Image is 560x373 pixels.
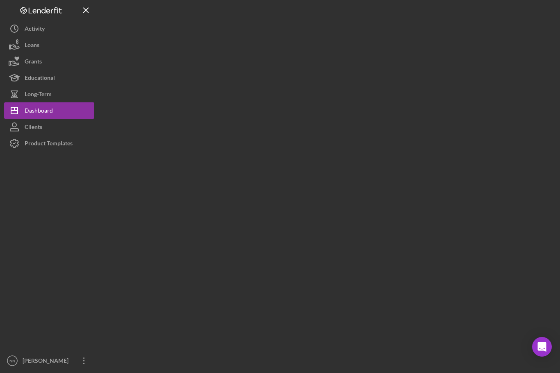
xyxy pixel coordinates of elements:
button: Product Templates [4,135,94,151]
button: Clients [4,119,94,135]
button: NN[PERSON_NAME] [4,353,94,369]
div: Educational [25,70,55,88]
div: Long-Term [25,86,52,104]
div: [PERSON_NAME] [20,353,74,371]
button: Long-Term [4,86,94,102]
div: Open Intercom Messenger [532,337,552,357]
div: Grants [25,53,42,72]
div: Clients [25,119,42,137]
div: Dashboard [25,102,53,121]
div: Activity [25,20,45,39]
button: Grants [4,53,94,70]
button: Loans [4,37,94,53]
button: Educational [4,70,94,86]
div: Loans [25,37,39,55]
button: Dashboard [4,102,94,119]
button: Activity [4,20,94,37]
div: Product Templates [25,135,73,154]
text: NN [9,359,15,363]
